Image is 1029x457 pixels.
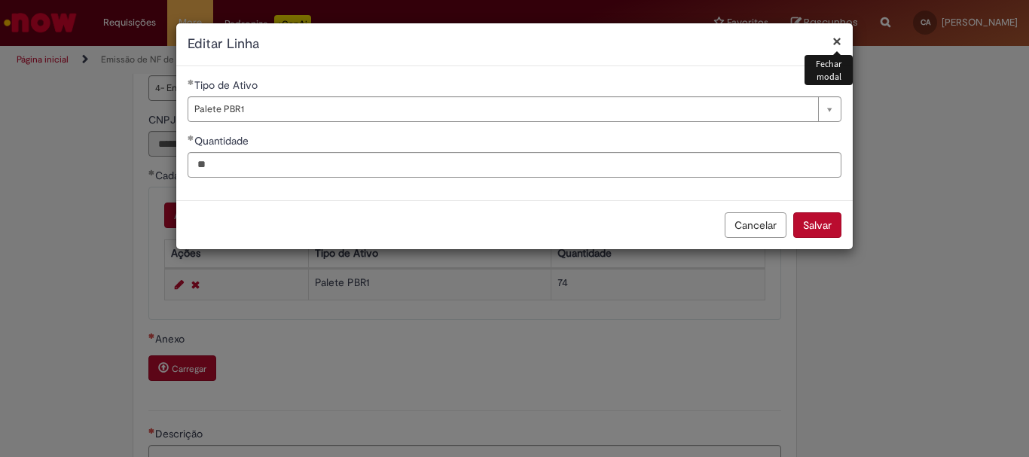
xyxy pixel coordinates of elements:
[188,79,194,85] span: Obrigatório Preenchido
[793,212,841,238] button: Salvar
[194,78,261,92] span: Tipo de Ativo
[832,33,841,49] button: Fechar modal
[194,97,811,121] span: Palete PBR1
[194,134,252,148] span: Quantidade
[188,135,194,141] span: Obrigatório Preenchido
[805,55,853,85] div: Fechar modal
[188,152,841,178] input: Quantidade
[725,212,786,238] button: Cancelar
[188,35,841,54] h2: Editar Linha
